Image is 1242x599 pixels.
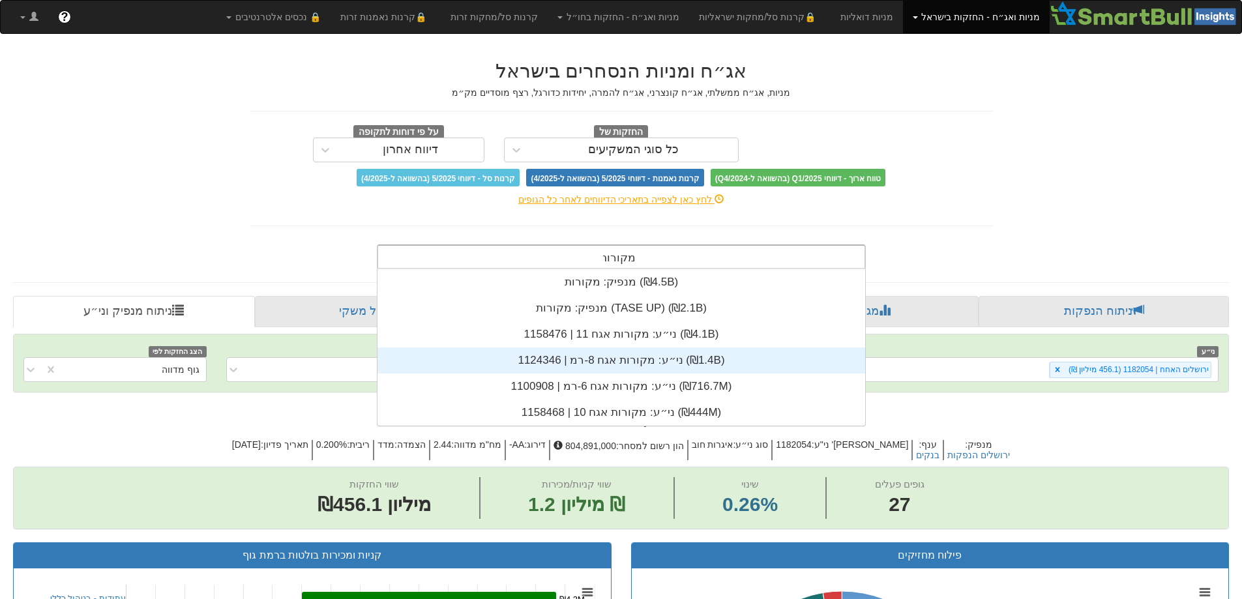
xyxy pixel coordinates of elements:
font: ני״ע [1202,347,1215,355]
font: מנפיק [968,439,992,450]
a: ניתוח הנפקות [979,296,1229,327]
font: ? [61,10,68,23]
a: 🔒 נכסים אלטרנטיבים [216,1,331,33]
font: שינוי [741,478,759,489]
font: מניות, אג״ח ממשלתי, אג״ח קונצרני, אג״ח להמרה, יחידות כדורגל, רצף מוסדיים מק״מ [452,87,790,98]
font: 1182054 [776,439,812,450]
font: ניתוח הנפקות [1064,304,1132,317]
font: דירוג [527,439,546,450]
font: : [524,439,527,450]
font: דיווח אחרון [383,143,438,156]
button: ירושלים הנפקות [947,450,1010,460]
font: 804,891,000 [565,441,616,451]
font: : [616,441,619,451]
font: 🔒 נכסים אלטרנטיבים [235,12,321,22]
a: מניות דואליות [831,1,903,33]
font: קרנות סל/מחקות ישראליות [699,12,805,22]
font: מדד [377,439,394,450]
div: מנפיק: ‏מקורות ‎(₪4.5B)‎ [377,269,865,295]
font: הצג החזקות לפי [153,347,202,355]
font: מניות ואג״ח - החזקות בחו״ל [567,12,679,22]
font: על פי דוחות לתקופה [359,126,439,136]
div: ני״ע: ‏מקורות אגח 10 | 1158468 ‎(₪444M)‎ [377,400,865,426]
font: : [812,439,814,450]
font: 2.44 [434,439,451,450]
a: ? [48,1,81,33]
font: פרופיל משקי [339,304,403,317]
font: מניות דואליות [840,12,893,22]
div: ני״ע: ‏מקורות אגח 11 | 1158476 ‎(₪4.1B)‎ [377,321,865,347]
font: הצמדה [397,439,426,450]
a: 🔒קרנות סל/מחקות ישראליות [689,1,830,33]
a: 🔒קרנות נאמנות זרות [331,1,441,33]
font: 🔒 [415,12,426,22]
div: ני״ע: ‏מקורות אגח 8-רמ | 1124346 ‎(₪1.4B)‎ [377,347,865,373]
font: תאריך פדיון [263,439,308,450]
font: קרנות סל - דיווחי 5/2025 (בהשוואה ל-4/2025) [361,173,515,183]
font: קרנות סל/מחקות זרות [451,12,538,22]
font: : [261,439,263,450]
font: שווי החזקות [349,478,399,489]
font: [PERSON_NAME]' ני"ע [814,439,909,450]
font: : [347,439,349,450]
a: קרנות סל/מחקות זרות [441,1,548,33]
font: : [451,439,454,450]
div: מנפיק: ‏מקורות (TASE UP) ‎(₪2.1B)‎ [377,295,865,321]
font: 27 [889,493,910,515]
font: גופים פעלים [875,478,924,489]
font: איגרות חוב [692,439,733,450]
font: סוג ני״ע [735,439,768,450]
font: ניתוח מנפיק וני״ע [83,304,172,317]
font: 0.26% [722,493,778,515]
a: מניות ואג״ח - החזקות בישראל [903,1,1050,33]
a: ניתוח מנפיק וני״ע [13,296,255,327]
font: לחץ כאן לצפייה בתאריכי הדיווחים לאחר כל הגופים [518,194,712,205]
font: : [394,439,397,450]
a: מניות ואג״ח - החזקות בחו״ל [548,1,689,33]
a: פרופיל משקי [255,296,499,327]
font: ריבית [349,439,370,450]
font: [DATE] [232,439,261,450]
font: 0.200% [316,439,347,450]
font: מח"מ מדווה [454,439,501,450]
div: ני״ע: ‏מקורות אגח 6-רמ | 1100908 ‎(₪716.7M)‎ [377,373,865,400]
font: 🔒 [805,12,816,22]
font: שווי קניות/מכירות [542,478,612,489]
font: : [733,439,735,450]
font: קניות ומכירות בולטות ברמת גוף [243,549,381,561]
font: החזקות של [599,126,643,136]
font: : [919,439,921,450]
font: גוף מדווה [162,364,200,375]
font: : [965,439,968,450]
font: כל סוגי המשקיעים [588,143,679,156]
font: ענף [921,439,937,450]
font: מניות ואג״ח - החזקות בישראל [921,12,1039,22]
font: 1.2 מיליון ₪ [528,493,625,515]
button: בנקים [916,450,939,460]
font: פילוח מחזיקים [898,549,962,561]
img: סמארטבול [1050,1,1241,27]
font: ₪456.1 מיליון [318,493,431,515]
font: קרנות נאמנות זרות [340,12,415,22]
font: אג״ח ומניות הנסחרים בישראל [495,60,747,81]
font: טווח ארוך - דיווחי Q1/2025 (בהשוואה ל-Q4/2024) [715,173,881,183]
font: הון רשום למסחר [619,441,684,451]
font: קרנות נאמנות - דיווחי 5/2025 (בהשוואה ל-4/2025) [531,173,699,183]
font: AA- [509,439,524,450]
div: רֶשֶׁת [377,269,865,426]
font: ירושלים האחח | 1182054 (456.1 מיליון ₪) [1069,365,1209,374]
